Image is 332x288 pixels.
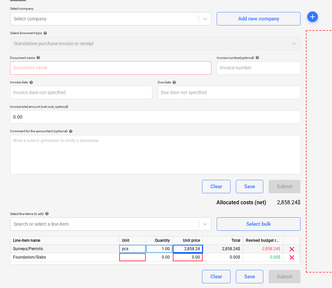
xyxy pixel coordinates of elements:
span: Foundation/Slabs [13,255,46,260]
div: Line-item name [10,236,119,245]
div: Add new company [238,14,279,23]
span: help [254,56,259,60]
input: Invoice number [217,61,301,75]
div: 0.00$ [243,253,283,262]
div: 2,858.24$ [203,245,243,253]
span: help [35,56,40,60]
button: Add new company [217,12,301,25]
div: 0.00 [176,253,200,262]
div: -2,858.24$ [243,245,283,253]
p: Select company [10,6,211,12]
p: Invoice total amount (net cost, optional) [10,104,301,110]
span: clear [288,254,296,262]
div: Quantity [146,236,173,245]
div: Due date [158,80,300,84]
button: Save [236,180,263,193]
button: Clear [202,180,230,193]
input: Invoice total amount (net cost, optional) [10,110,301,124]
div: Document name [10,56,211,60]
span: help [28,80,33,84]
button: Save [236,270,263,283]
div: Comment for the accountant (optional) [10,129,301,133]
div: Clear [210,182,222,191]
div: Invoice date [10,80,152,84]
div: 0.00$ [203,253,243,262]
div: 2,858.24$ [277,199,301,206]
div: Unit price [173,236,203,245]
div: 0.00 [149,253,170,262]
div: Invoice number (optional) [217,56,301,60]
div: Select bulk [246,220,271,228]
div: Unit [119,236,146,245]
div: Revised budget remaining [243,236,283,245]
input: Document name [10,61,211,75]
div: Save [244,182,255,191]
iframe: Chat Widget [298,256,332,288]
button: Clear [202,270,230,283]
input: Due date not specified [158,86,300,99]
div: Select document type [10,31,301,35]
div: Save [244,272,255,281]
div: Allocated costs (net) [211,199,277,206]
span: help [44,212,49,216]
span: add [309,13,317,21]
button: Select bulk [217,217,301,231]
div: Clear [210,272,222,281]
span: help [67,129,73,133]
div: Total [203,236,243,245]
span: Surveys/Permits [13,246,43,251]
span: help [42,31,47,35]
input: Invoice date not specified [10,86,152,99]
span: clear [288,245,296,253]
span: help [171,80,176,84]
div: pcs [119,245,146,253]
div: Select line-items to add [10,212,211,216]
div: 1.00 [149,245,170,253]
div: 2,858.24 [176,245,200,253]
